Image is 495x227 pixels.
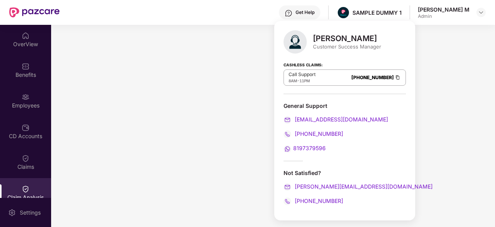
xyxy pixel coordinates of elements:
[284,169,406,177] div: Not Satisfied?
[22,185,29,193] img: svg+xml;base64,PHN2ZyBpZD0iQ2xhaW0iIHhtbG5zPSJodHRwOi8vd3d3LnczLm9yZy8yMDAwL3N2ZyIgd2lkdGg9IjIwIi...
[338,7,349,18] img: Pazcare_Alternative_logo-01-01.png
[293,183,433,190] span: [PERSON_NAME][EMAIL_ADDRESS][DOMAIN_NAME]
[284,30,307,54] img: svg+xml;base64,PHN2ZyB4bWxucz0iaHR0cDovL3d3dy53My5vcmcvMjAwMC9zdmciIHhtbG5zOnhsaW5rPSJodHRwOi8vd3...
[22,62,29,70] img: svg+xml;base64,PHN2ZyBpZD0iQmVuZWZpdHMiIHhtbG5zPSJodHRwOi8vd3d3LnczLm9yZy8yMDAwL3N2ZyIgd2lkdGg9Ij...
[284,60,323,69] strong: Cashless Claims:
[289,78,316,84] div: -
[418,6,469,13] div: [PERSON_NAME] M
[313,34,381,43] div: [PERSON_NAME]
[285,9,292,17] img: svg+xml;base64,PHN2ZyBpZD0iSGVscC0zMngzMiIgeG1sbnM9Imh0dHA6Ly93d3cudzMub3JnLzIwMDAvc3ZnIiB3aWR0aD...
[284,198,291,205] img: svg+xml;base64,PHN2ZyB4bWxucz0iaHR0cDovL3d3dy53My5vcmcvMjAwMC9zdmciIHdpZHRoPSIyMCIgaGVpZ2h0PSIyMC...
[9,7,60,17] img: New Pazcare Logo
[313,43,381,50] div: Customer Success Manager
[284,183,291,191] img: svg+xml;base64,PHN2ZyB4bWxucz0iaHR0cDovL3d3dy53My5vcmcvMjAwMC9zdmciIHdpZHRoPSIyMCIgaGVpZ2h0PSIyMC...
[395,74,401,81] img: Clipboard Icon
[293,198,343,204] span: [PHONE_NUMBER]
[284,145,291,153] img: svg+xml;base64,PHN2ZyB4bWxucz0iaHR0cDovL3d3dy53My5vcmcvMjAwMC9zdmciIHdpZHRoPSIyMCIgaGVpZ2h0PSIyMC...
[17,209,43,217] div: Settings
[284,145,326,151] a: 8197379596
[293,130,343,137] span: [PHONE_NUMBER]
[284,102,406,153] div: General Support
[293,116,388,123] span: [EMAIL_ADDRESS][DOMAIN_NAME]
[22,32,29,40] img: svg+xml;base64,PHN2ZyBpZD0iSG9tZSIgeG1sbnM9Imh0dHA6Ly93d3cudzMub3JnLzIwMDAvc3ZnIiB3aWR0aD0iMjAiIG...
[22,154,29,162] img: svg+xml;base64,PHN2ZyBpZD0iQ2xhaW0iIHhtbG5zPSJodHRwOi8vd3d3LnczLm9yZy8yMDAwL3N2ZyIgd2lkdGg9IjIwIi...
[418,13,469,19] div: Admin
[284,130,343,137] a: [PHONE_NUMBER]
[22,124,29,132] img: svg+xml;base64,PHN2ZyBpZD0iQ0RfQWNjb3VudHMiIGRhdGEtbmFtZT0iQ0QgQWNjb3VudHMiIHhtbG5zPSJodHRwOi8vd3...
[22,93,29,101] img: svg+xml;base64,PHN2ZyBpZD0iRW1wbG95ZWVzIiB4bWxucz0iaHR0cDovL3d3dy53My5vcmcvMjAwMC9zdmciIHdpZHRoPS...
[284,116,388,123] a: [EMAIL_ADDRESS][DOMAIN_NAME]
[284,102,406,109] div: General Support
[284,116,291,124] img: svg+xml;base64,PHN2ZyB4bWxucz0iaHR0cDovL3d3dy53My5vcmcvMjAwMC9zdmciIHdpZHRoPSIyMCIgaGVpZ2h0PSIyMC...
[351,75,394,80] a: [PHONE_NUMBER]
[299,78,310,83] span: 11PM
[284,198,343,204] a: [PHONE_NUMBER]
[289,71,316,78] p: Call Support
[296,9,315,16] div: Get Help
[284,169,406,205] div: Not Satisfied?
[284,130,291,138] img: svg+xml;base64,PHN2ZyB4bWxucz0iaHR0cDovL3d3dy53My5vcmcvMjAwMC9zdmciIHdpZHRoPSIyMCIgaGVpZ2h0PSIyMC...
[284,183,433,190] a: [PERSON_NAME][EMAIL_ADDRESS][DOMAIN_NAME]
[293,145,326,151] span: 8197379596
[8,209,16,217] img: svg+xml;base64,PHN2ZyBpZD0iU2V0dGluZy0yMHgyMCIgeG1sbnM9Imh0dHA6Ly93d3cudzMub3JnLzIwMDAvc3ZnIiB3aW...
[352,9,402,16] div: SAMPLE DUMMY 1
[289,78,297,83] span: 8AM
[478,9,484,16] img: svg+xml;base64,PHN2ZyBpZD0iRHJvcGRvd24tMzJ4MzIiIHhtbG5zPSJodHRwOi8vd3d3LnczLm9yZy8yMDAwL3N2ZyIgd2...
